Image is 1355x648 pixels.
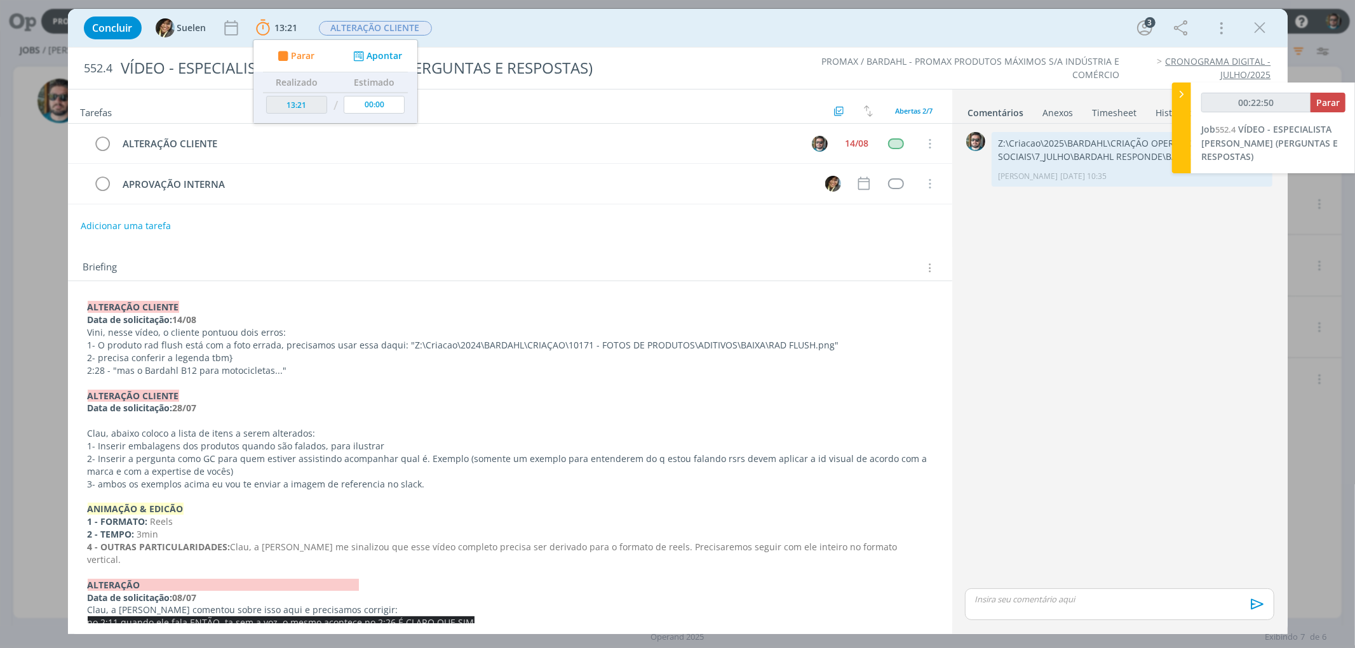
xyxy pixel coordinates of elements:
th: Estimado [340,72,408,93]
strong: 28/07 [173,402,197,414]
strong: 2 - TEMPO: [88,528,135,540]
strong: ALTERAÇÃO CLIENTE [88,390,179,402]
span: VÍDEO - ESPECIALISTA [PERSON_NAME] (PERGUNTAS E RESPOSTAS) [1201,123,1338,162]
a: Job552.4VÍDEO - ESPECIALISTA [PERSON_NAME] (PERGUNTAS E RESPOSTAS) [1201,123,1338,162]
a: Timesheet [1092,101,1138,119]
p: Clau, a [PERSON_NAME] comentou sobre isso aqui e precisamos corrigir: [88,604,933,616]
button: R [811,134,830,153]
span: Briefing [83,260,118,276]
span: 552.4 [84,62,113,76]
strong: ALTERAÇÃO CLIENTE [88,301,179,313]
img: S [156,18,175,37]
p: 1- Inserir embalagens dos produtos quando são falados, para ilustrar [88,440,933,453]
button: Adicionar uma tarefa [80,215,172,237]
button: ALTERAÇÃO CLIENTE [318,20,433,36]
strong: 08/07 [173,592,197,604]
button: SSuelen [156,18,206,37]
p: Z:\Criacao\2025\BARDAHL\CRIAÇÃO OPERAND\109.1 REDES SOCIAIS\7_JULHO\BARDAHL RESPONDE\BAIXAS [998,137,1266,163]
img: R [812,136,828,152]
p: 1- O produto rad flush está com a foto errada, precisamos usar essa daqui: "Z:\Criacao\2024\BARDA... [88,339,933,352]
button: Apontar [349,50,402,63]
span: no 2:11 quando ele fala ENTÃO, ta sem a voz, o mesmo acontece no 2:26 É CLARO QUE SIM [88,616,475,628]
strong: 4 - OUTRAS PARTICULARIDADES: [88,541,231,553]
a: Comentários [967,101,1025,119]
div: APROVAÇÃO INTERNA [118,176,814,192]
td: / [330,93,340,119]
span: Suelen [177,23,206,32]
span: Parar [290,51,314,60]
p: [PERSON_NAME] [998,171,1058,182]
p: Clau, abaixo coloco a lista de itens a serem alterados: [88,427,933,440]
a: Histórico [1156,101,1194,119]
span: Reels [151,515,173,527]
span: Tarefas [81,103,112,119]
strong: Data de solicitação: [88,402,173,414]
th: Realizado [263,72,330,93]
span: 3min [137,528,159,540]
strong: Data de solicitação: [88,592,173,604]
strong: ANIMAÇÃO & EDICÃO [88,503,184,515]
div: dialog [68,9,1288,634]
span: Abertas 2/7 [896,106,933,116]
span: Concluir [93,23,133,33]
button: 3 [1135,18,1155,38]
strong: Data de solicitação: [88,314,173,326]
div: 14/08 [846,139,869,148]
div: ALTERAÇÃO CLIENTE [118,136,800,152]
span: ALTERAÇÃO CLIENTE [319,21,432,36]
button: S [824,174,843,193]
button: Parar [274,50,314,63]
button: Concluir [84,17,142,39]
a: PROMAX / BARDAHL - PROMAX PRODUTOS MÁXIMOS S/A INDÚSTRIA E COMÉRCIO [821,55,1119,80]
span: 13:21 [275,22,298,34]
strong: 1 - FORMATO: [88,515,148,527]
div: 3 [1145,17,1156,28]
span: Parar [1316,96,1340,109]
span: Clau, a [PERSON_NAME] me sinalizou que esse vídeo completo precisa ser derivado para o formato de... [88,541,900,565]
p: 2- precisa conferir a legenda tbm} [88,352,933,364]
img: S [825,176,841,192]
button: 13:21 [253,18,301,38]
div: VÍDEO - ESPECIALISTA [PERSON_NAME] (PERGUNTAS E RESPOSTAS) [116,53,771,84]
img: arrow-down-up.svg [864,105,873,117]
p: 3- ambos os exemplos acima eu vou te enviar a imagem de referencia no slack. [88,478,933,491]
span: [DATE] 10:35 [1060,171,1107,182]
p: 2- Inserir a pergunta como GC para quem estiver assistindo acompanhar qual é. Exemplo (somente um... [88,453,933,478]
strong: 14/08 [173,314,197,326]
a: CRONOGRAMA DIGITAL - JULHO/2025 [1166,55,1271,80]
span: 552.4 [1215,124,1236,135]
button: Parar [1311,93,1345,112]
div: Anexos [1043,107,1074,119]
ul: 13:21 [253,39,418,124]
strong: ALTERAÇÃO [88,579,359,591]
p: 2:28 - "mas o Bardahl B12 para motocicletas..." [88,364,933,377]
p: Vini, nesse vídeo, o cliente pontuou dois erros: [88,326,933,339]
img: R [966,132,985,151]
